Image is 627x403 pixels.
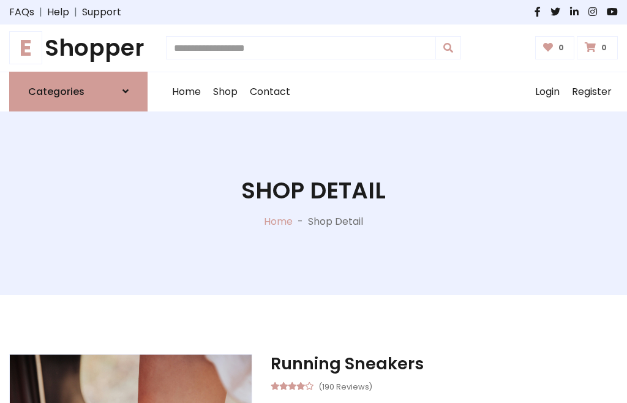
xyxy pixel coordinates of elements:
[244,72,296,111] a: Contact
[264,214,293,228] a: Home
[207,72,244,111] a: Shop
[271,354,618,374] h3: Running Sneakers
[555,42,567,53] span: 0
[535,36,575,59] a: 0
[69,5,82,20] span: |
[293,214,308,229] p: -
[308,214,363,229] p: Shop Detail
[47,5,69,20] a: Help
[598,42,610,53] span: 0
[9,31,42,64] span: E
[28,86,84,97] h6: Categories
[82,5,121,20] a: Support
[577,36,618,59] a: 0
[9,34,148,62] h1: Shopper
[166,72,207,111] a: Home
[34,5,47,20] span: |
[529,72,566,111] a: Login
[9,5,34,20] a: FAQs
[566,72,618,111] a: Register
[241,177,386,205] h1: Shop Detail
[9,72,148,111] a: Categories
[318,379,372,393] small: (190 Reviews)
[9,34,148,62] a: EShopper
